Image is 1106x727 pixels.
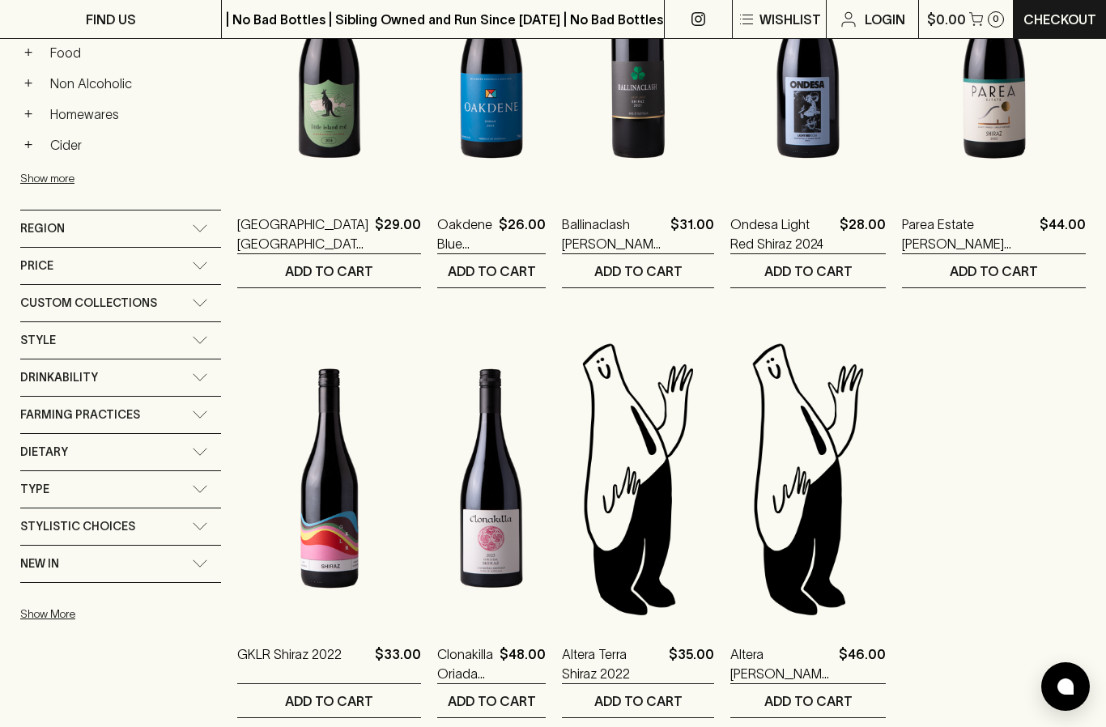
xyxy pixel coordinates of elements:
[20,546,221,582] div: New In
[20,162,232,195] button: Show more
[764,261,853,281] p: ADD TO CART
[448,261,536,281] p: ADD TO CART
[500,644,546,683] p: $48.00
[43,70,221,97] a: Non Alcoholic
[20,405,140,425] span: Farming Practices
[499,215,546,253] p: $26.00
[437,254,546,287] button: ADD TO CART
[237,644,342,683] a: GKLR Shiraz 2022
[20,45,36,61] button: +
[669,644,714,683] p: $35.00
[865,10,905,29] p: Login
[20,434,221,470] div: Dietary
[562,254,714,287] button: ADD TO CART
[20,137,36,153] button: +
[437,215,492,253] a: Oakdene Blue Label Shiraz 2023
[20,479,49,500] span: Type
[20,442,68,462] span: Dietary
[43,100,221,128] a: Homewares
[20,397,221,433] div: Farming Practices
[43,131,221,159] a: Cider
[20,285,221,321] div: Custom Collections
[20,293,157,313] span: Custom Collections
[285,691,373,711] p: ADD TO CART
[375,215,421,253] p: $29.00
[670,215,714,253] p: $31.00
[730,684,886,717] button: ADD TO CART
[437,684,546,717] button: ADD TO CART
[375,644,421,683] p: $33.00
[950,261,1038,281] p: ADD TO CART
[20,248,221,284] div: Price
[437,337,546,620] img: Clonakilla Oriada Shiraz 2023
[20,256,53,276] span: Price
[20,219,65,239] span: Region
[993,15,999,23] p: 0
[237,215,368,253] a: [GEOGRAPHIC_DATA] [GEOGRAPHIC_DATA] [GEOGRAPHIC_DATA] [GEOGRAPHIC_DATA] 2024
[237,684,421,717] button: ADD TO CART
[20,75,36,91] button: +
[839,644,886,683] p: $46.00
[730,254,886,287] button: ADD TO CART
[20,597,232,631] button: Show More
[594,261,683,281] p: ADD TO CART
[285,261,373,281] p: ADD TO CART
[237,254,421,287] button: ADD TO CART
[927,10,966,29] p: $0.00
[20,322,221,359] div: Style
[20,330,56,351] span: Style
[902,215,1033,253] a: Parea Estate [PERSON_NAME][GEOGRAPHIC_DATA] Single Vineyard Shiraz 2023
[448,691,536,711] p: ADD TO CART
[43,39,221,66] a: Food
[20,517,135,537] span: Stylistic Choices
[759,10,821,29] p: Wishlist
[20,106,36,122] button: +
[20,508,221,545] div: Stylistic Choices
[730,644,832,683] a: Altera [PERSON_NAME] Shiraz 2023
[20,368,98,388] span: Drinkability
[1057,678,1074,695] img: bubble-icon
[730,337,886,620] img: Blackhearts & Sparrows Man
[562,684,714,717] button: ADD TO CART
[1023,10,1096,29] p: Checkout
[237,337,421,620] img: GKLR Shiraz 2022
[730,215,833,253] a: Ondesa Light Red Shiraz 2024
[20,471,221,508] div: Type
[562,337,714,620] img: Blackhearts & Sparrows Man
[902,254,1086,287] button: ADD TO CART
[20,554,59,574] span: New In
[437,644,493,683] a: Clonakilla Oriada Shiraz 2023
[562,644,662,683] a: Altera Terra Shiraz 2022
[840,215,886,253] p: $28.00
[20,210,221,247] div: Region
[86,10,136,29] p: FIND US
[594,691,683,711] p: ADD TO CART
[764,691,853,711] p: ADD TO CART
[562,215,664,253] a: Ballinaclash [PERSON_NAME] 2021
[20,359,221,396] div: Drinkability
[1040,215,1086,253] p: $44.00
